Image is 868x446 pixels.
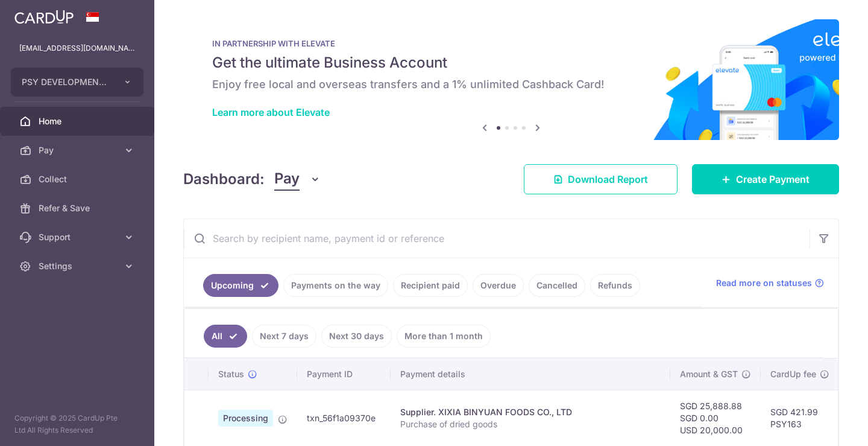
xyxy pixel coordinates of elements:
h6: Enjoy free local and overseas transfers and a 1% unlimited Cashback Card! [212,77,810,92]
span: Refer & Save [39,202,118,214]
a: Upcoming [203,274,278,297]
span: Create Payment [736,172,810,186]
button: Pay [274,168,321,191]
span: Processing [218,410,273,427]
span: CardUp fee [770,368,816,380]
p: Purchase of dried goods [400,418,661,430]
iframe: Opens a widget where you can find more information [790,410,856,440]
span: Pay [39,144,118,156]
th: Payment ID [297,358,391,390]
span: PSY DEVELOPMENT PTE. LTD. [22,76,111,88]
a: Learn more about Elevate [212,106,330,118]
span: Download Report [568,172,648,186]
span: Support [39,231,118,243]
span: Amount & GST [680,368,738,380]
span: Settings [39,260,118,272]
h5: Get the ultimate Business Account [212,53,810,72]
a: More than 1 month [397,325,491,348]
h4: Dashboard: [183,168,265,190]
span: Status [218,368,244,380]
input: Search by recipient name, payment id or reference [184,219,810,258]
a: All [204,325,247,348]
th: Payment details [391,358,670,390]
a: Recipient paid [393,274,468,297]
span: Home [39,115,118,127]
span: Read more on statuses [716,277,812,289]
p: IN PARTNERSHIP WITH ELEVATE [212,39,810,48]
a: Payments on the way [283,274,388,297]
button: PSY DEVELOPMENT PTE. LTD. [11,68,143,97]
div: Supplier. XIXIA BINYUAN FOODS CO., LTD [400,406,661,418]
img: CardUp [14,10,74,24]
td: SGD 421.99 PSY163 [761,390,839,446]
p: [EMAIL_ADDRESS][DOMAIN_NAME] [19,42,135,54]
span: Collect [39,173,118,185]
img: Renovation banner [183,19,839,140]
a: Next 7 days [252,325,316,348]
td: txn_56f1a09370e [297,390,391,446]
a: Read more on statuses [716,277,824,289]
a: Next 30 days [321,325,392,348]
a: Cancelled [529,274,585,297]
a: Overdue [473,274,524,297]
span: Pay [274,168,300,191]
a: Create Payment [692,164,839,194]
a: Refunds [590,274,640,297]
a: Download Report [524,164,678,194]
td: SGD 25,888.88 SGD 0.00 USD 20,000.00 [670,390,761,446]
